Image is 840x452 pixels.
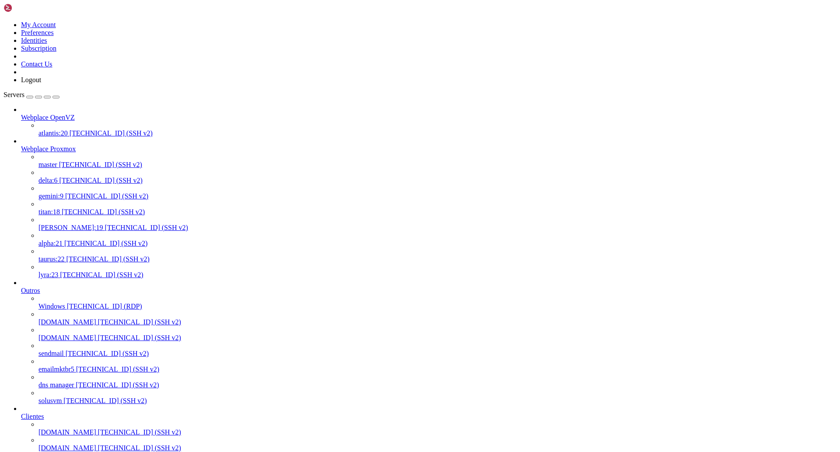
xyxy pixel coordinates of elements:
span: [TECHNICAL_ID] (SSH v2) [105,224,188,231]
li: Webplace Proxmox [21,137,836,279]
span: taurus:22 [38,255,65,263]
li: atlantis:20 [TECHNICAL_ID] (SSH v2) [38,122,836,137]
li: Windows [TECHNICAL_ID] (RDP) [38,295,836,310]
a: emailmktbr5 [TECHNICAL_ID] (SSH v2) [38,365,836,373]
span: alpha:21 [38,240,63,247]
a: sendmail [TECHNICAL_ID] (SSH v2) [38,350,836,358]
li: [PERSON_NAME]:19 [TECHNICAL_ID] (SSH v2) [38,216,836,232]
span: atlantis:20 [38,129,68,137]
span: Windows [38,302,65,310]
li: delta:6 [TECHNICAL_ID] (SSH v2) [38,169,836,184]
li: [DOMAIN_NAME] [TECHNICAL_ID] (SSH v2) [38,436,836,452]
a: Servers [3,91,59,98]
span: [DOMAIN_NAME] [38,444,96,452]
span: [TECHNICAL_ID] (SSH v2) [59,177,143,184]
span: [TECHNICAL_ID] (SSH v2) [98,318,181,326]
span: [TECHNICAL_ID] (RDP) [67,302,142,310]
span: [TECHNICAL_ID] (SSH v2) [62,208,145,216]
li: taurus:22 [TECHNICAL_ID] (SSH v2) [38,247,836,263]
a: Outros [21,287,836,295]
span: titan:18 [38,208,60,216]
span: [TECHNICAL_ID] (SSH v2) [98,428,181,436]
span: [TECHNICAL_ID] (SSH v2) [65,192,148,200]
span: Outros [21,287,40,294]
span: [TECHNICAL_ID] (SSH v2) [63,397,147,404]
span: [TECHNICAL_ID] (SSH v2) [60,271,143,278]
span: solusvm [38,397,62,404]
span: [TECHNICAL_ID] (SSH v2) [76,381,159,389]
a: gemini:9 [TECHNICAL_ID] (SSH v2) [38,192,836,200]
a: atlantis:20 [TECHNICAL_ID] (SSH v2) [38,129,836,137]
span: Webplace OpenVZ [21,114,75,121]
a: [DOMAIN_NAME] [TECHNICAL_ID] (SSH v2) [38,428,836,436]
li: Outros [21,279,836,405]
span: Servers [3,91,24,98]
a: lyra:23 [TECHNICAL_ID] (SSH v2) [38,271,836,279]
a: Webplace OpenVZ [21,114,836,122]
li: sendmail [TECHNICAL_ID] (SSH v2) [38,342,836,358]
a: My Account [21,21,56,28]
span: [TECHNICAL_ID] (SSH v2) [64,240,147,247]
span: sendmail [38,350,64,357]
span: [TECHNICAL_ID] (SSH v2) [59,161,142,168]
a: titan:18 [TECHNICAL_ID] (SSH v2) [38,208,836,216]
span: master [38,161,57,168]
li: [DOMAIN_NAME] [TECHNICAL_ID] (SSH v2) [38,310,836,326]
li: alpha:21 [TECHNICAL_ID] (SSH v2) [38,232,836,247]
a: Identities [21,37,47,44]
a: Preferences [21,29,54,36]
span: [TECHNICAL_ID] (SSH v2) [70,129,153,137]
a: [DOMAIN_NAME] [TECHNICAL_ID] (SSH v2) [38,444,836,452]
li: titan:18 [TECHNICAL_ID] (SSH v2) [38,200,836,216]
a: delta:6 [TECHNICAL_ID] (SSH v2) [38,177,836,184]
span: Webplace Proxmox [21,145,76,153]
li: [DOMAIN_NAME] [TECHNICAL_ID] (SSH v2) [38,421,836,436]
span: dns manager [38,381,74,389]
a: [PERSON_NAME]:19 [TECHNICAL_ID] (SSH v2) [38,224,836,232]
a: Clientes [21,413,836,421]
span: [TECHNICAL_ID] (SSH v2) [66,255,150,263]
a: Windows [TECHNICAL_ID] (RDP) [38,302,836,310]
img: Shellngn [3,3,54,12]
span: lyra:23 [38,271,58,278]
li: [DOMAIN_NAME] [TECHNICAL_ID] (SSH v2) [38,326,836,342]
span: [TECHNICAL_ID] (SSH v2) [98,444,181,452]
span: [TECHNICAL_ID] (SSH v2) [66,350,149,357]
span: [PERSON_NAME]:19 [38,224,103,231]
span: [DOMAIN_NAME] [38,318,96,326]
span: [TECHNICAL_ID] (SSH v2) [98,334,181,341]
a: solusvm [TECHNICAL_ID] (SSH v2) [38,397,836,405]
a: alpha:21 [TECHNICAL_ID] (SSH v2) [38,240,836,247]
span: Clientes [21,413,44,420]
li: dns manager [TECHNICAL_ID] (SSH v2) [38,373,836,389]
span: [DOMAIN_NAME] [38,428,96,436]
li: solusvm [TECHNICAL_ID] (SSH v2) [38,389,836,405]
a: dns manager [TECHNICAL_ID] (SSH v2) [38,381,836,389]
a: Logout [21,76,41,83]
li: Webplace OpenVZ [21,106,836,137]
a: [DOMAIN_NAME] [TECHNICAL_ID] (SSH v2) [38,334,836,342]
li: master [TECHNICAL_ID] (SSH v2) [38,153,836,169]
a: master [TECHNICAL_ID] (SSH v2) [38,161,836,169]
li: lyra:23 [TECHNICAL_ID] (SSH v2) [38,263,836,279]
a: Subscription [21,45,56,52]
li: emailmktbr5 [TECHNICAL_ID] (SSH v2) [38,358,836,373]
a: Contact Us [21,60,52,68]
span: delta:6 [38,177,58,184]
a: [DOMAIN_NAME] [TECHNICAL_ID] (SSH v2) [38,318,836,326]
span: [TECHNICAL_ID] (SSH v2) [76,365,159,373]
a: taurus:22 [TECHNICAL_ID] (SSH v2) [38,255,836,263]
li: gemini:9 [TECHNICAL_ID] (SSH v2) [38,184,836,200]
span: gemini:9 [38,192,63,200]
span: [DOMAIN_NAME] [38,334,96,341]
a: Webplace Proxmox [21,145,836,153]
span: emailmktbr5 [38,365,74,373]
